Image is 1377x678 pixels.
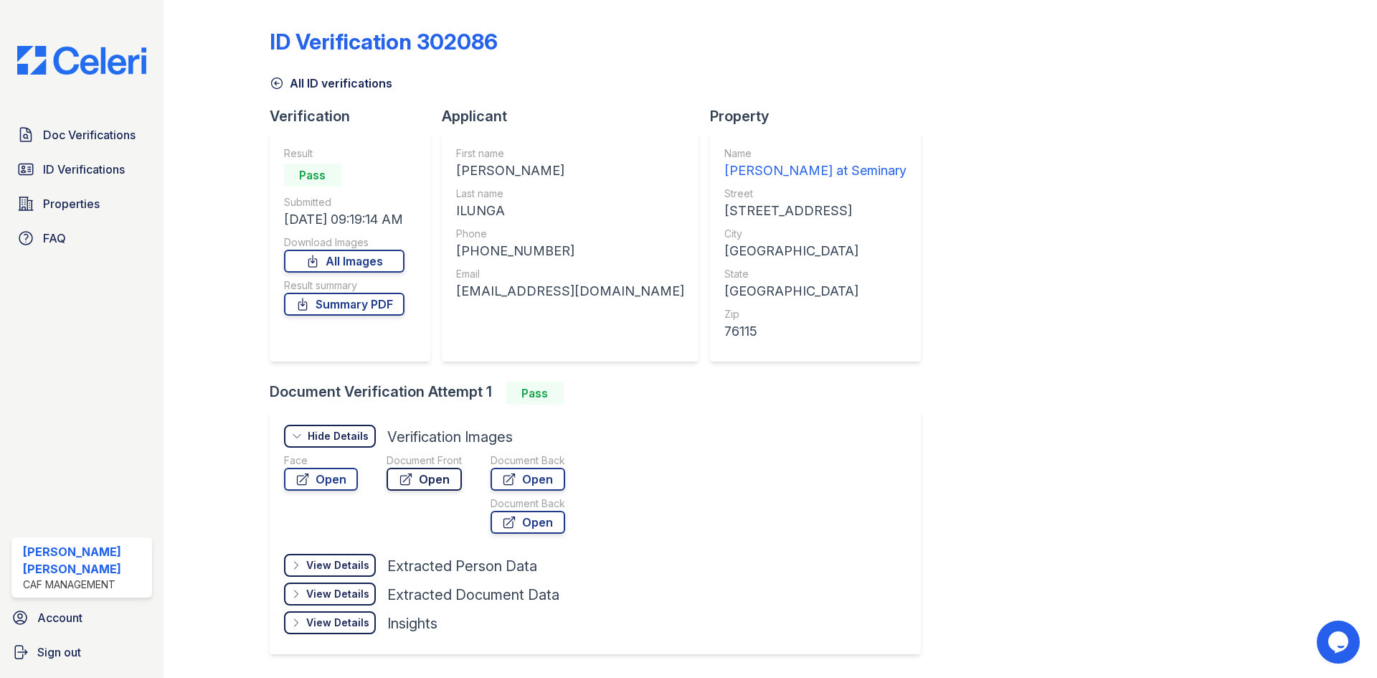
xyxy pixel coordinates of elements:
[43,161,125,178] span: ID Verifications
[491,453,565,468] div: Document Back
[456,201,684,221] div: ILUNGA
[491,511,565,534] a: Open
[284,453,358,468] div: Face
[387,585,559,605] div: Extracted Document Data
[724,227,907,241] div: City
[11,121,152,149] a: Doc Verifications
[6,46,158,75] img: CE_Logo_Blue-a8612792a0a2168367f1c8372b55b34899dd931a85d93a1a3d3e32e68fde9ad4.png
[1317,621,1363,664] iframe: chat widget
[43,126,136,143] span: Doc Verifications
[284,250,404,273] a: All Images
[456,267,684,281] div: Email
[23,578,146,592] div: CAF Management
[284,209,404,230] div: [DATE] 09:19:14 AM
[308,429,369,443] div: Hide Details
[387,453,462,468] div: Document Front
[724,146,907,161] div: Name
[724,161,907,181] div: [PERSON_NAME] at Seminary
[270,75,392,92] a: All ID verifications
[284,278,404,293] div: Result summary
[6,638,158,667] a: Sign out
[456,281,684,301] div: [EMAIL_ADDRESS][DOMAIN_NAME]
[270,106,442,126] div: Verification
[284,146,404,161] div: Result
[6,603,158,632] a: Account
[724,281,907,301] div: [GEOGRAPHIC_DATA]
[306,558,369,573] div: View Details
[306,587,369,601] div: View Details
[387,468,462,491] a: Open
[724,146,907,181] a: Name [PERSON_NAME] at Seminary
[11,224,152,253] a: FAQ
[284,235,404,250] div: Download Images
[43,195,100,212] span: Properties
[442,106,710,126] div: Applicant
[456,146,684,161] div: First name
[506,382,564,405] div: Pass
[456,241,684,261] div: [PHONE_NUMBER]
[724,267,907,281] div: State
[456,187,684,201] div: Last name
[387,613,437,634] div: Insights
[270,382,932,405] div: Document Verification Attempt 1
[270,29,498,55] div: ID Verification 302086
[43,230,66,247] span: FAQ
[284,293,404,316] a: Summary PDF
[23,543,146,578] div: [PERSON_NAME] [PERSON_NAME]
[724,187,907,201] div: Street
[37,609,82,626] span: Account
[387,427,513,447] div: Verification Images
[306,616,369,630] div: View Details
[724,241,907,261] div: [GEOGRAPHIC_DATA]
[710,106,932,126] div: Property
[387,556,537,576] div: Extracted Person Data
[491,468,565,491] a: Open
[491,496,565,511] div: Document Back
[456,227,684,241] div: Phone
[724,321,907,342] div: 76115
[11,155,152,184] a: ID Verifications
[724,201,907,221] div: [STREET_ADDRESS]
[37,644,81,661] span: Sign out
[284,195,404,209] div: Submitted
[724,307,907,321] div: Zip
[456,161,684,181] div: [PERSON_NAME]
[284,468,358,491] a: Open
[284,164,341,187] div: Pass
[11,189,152,218] a: Properties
